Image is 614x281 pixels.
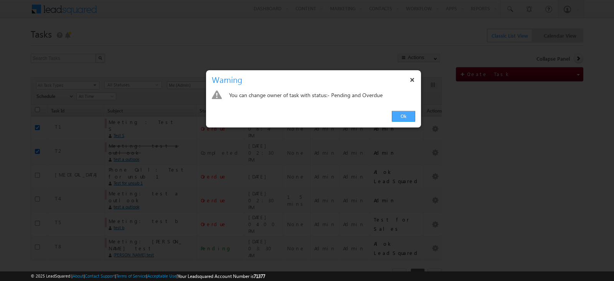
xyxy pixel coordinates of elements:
button: × [406,73,418,86]
span: Your Leadsquared Account Number is [178,273,265,279]
a: Acceptable Use [147,273,177,278]
span: 71377 [254,273,265,279]
a: About [73,273,84,278]
a: Ok [392,111,415,122]
a: Terms of Service [116,273,146,278]
a: Contact Support [85,273,115,278]
h3: Warning [212,73,418,86]
div: You can change owner of task with status:- Pending and Overdue [229,90,415,101]
span: © 2025 LeadSquared | | | | | [31,273,265,280]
